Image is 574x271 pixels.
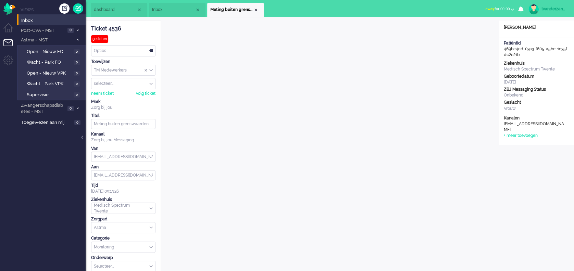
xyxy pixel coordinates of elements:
body: Rich Text Area. Press ALT-0 for help. [3,3,324,15]
a: Inbox [20,16,86,24]
div: Toewijzen [91,59,155,65]
div: Close tab [137,7,142,13]
span: Post-CVA - MST [20,27,65,34]
a: Supervisie 0 [20,91,85,98]
div: Van [91,146,155,152]
div: Zorg bij jou Messaging [91,137,155,143]
a: Omnidesk [3,4,15,10]
div: [DATE] 09:13:26 [91,183,155,194]
a: Toegewezen aan mij 0 [20,118,86,126]
div: Geboortedatum [504,74,569,79]
div: Merk [91,99,155,105]
span: 0 [74,49,80,54]
div: PatiëntId [504,40,569,46]
div: + meer toevoegen [504,133,538,139]
div: Onbekend [504,92,569,98]
li: Dashboard menu [3,23,19,39]
div: [EMAIL_ADDRESS][DOMAIN_NAME] [504,121,565,133]
div: volg ticket [136,91,155,96]
div: ZBJ Messaging Status [504,87,569,92]
span: Wacht - Park FO [27,59,72,66]
span: Meting buiten grenswaarden [210,7,253,13]
span: Open - Nieuw FO [27,49,72,55]
span: Supervisie [27,92,72,98]
div: Geslacht [504,100,569,105]
div: Creëer ticket [59,3,70,14]
span: for 00:00 [485,7,510,11]
span: dashboard [94,7,137,13]
div: Titel [91,113,155,119]
div: Kanalen [504,115,569,121]
div: Ziekenhuis [504,61,569,66]
div: Close tab [253,7,259,13]
div: Aan [91,164,155,170]
span: away [485,7,495,11]
a: Quick Ticket [73,3,83,14]
div: Categorie [91,235,155,241]
span: 0 [74,120,80,125]
span: Inbox [21,17,86,24]
div: tvanderzanden [541,5,567,12]
a: Open - Nieuw FO 0 [20,48,85,55]
li: awayfor 00:00 [481,2,518,17]
a: tvanderzanden [527,4,567,14]
span: 0 [74,71,80,76]
li: View [149,3,205,17]
div: Ziekenhuis [91,197,155,203]
li: Admin menu [3,55,19,71]
div: Tijd [91,183,155,189]
img: flow_omnibird.svg [3,3,15,15]
span: Astma - MST [20,37,73,43]
span: 0 [67,106,74,111]
span: Zwangerschapsdiabetes - MST [20,102,65,115]
div: Close tab [195,7,200,13]
span: 0 [74,60,80,65]
span: Wacht - Park VPK [27,81,72,87]
span: 0 [74,81,80,87]
span: Toegewezen aan mij [21,119,72,126]
div: Zorg bij jou [91,105,155,111]
div: [DATE] [504,79,569,85]
a: Wacht - Park VPK 0 [20,80,85,87]
li: 4536 [207,3,264,17]
div: Assign User [91,78,155,89]
li: Dashboard [91,3,147,17]
div: Ticket 4536 [91,25,155,33]
span: Inbox [152,7,195,13]
span: Open - Nieuw VPK [27,70,72,77]
li: Tickets menu [3,39,19,55]
div: neem ticket [91,91,114,96]
div: Zorgpad [91,216,155,222]
span: 0 [74,92,80,98]
a: Open - Nieuw VPK 0 [20,69,85,77]
div: Vrouw [504,106,569,112]
div: gesloten [91,35,108,43]
div: Assign Group [91,65,155,76]
div: 469bc4cd-03a3-f605-a5be-1e35fdc2e21b [499,40,574,58]
img: avatar [528,4,539,14]
div: Medisch Spectrum Twente [504,66,569,72]
a: Wacht - Park FO 0 [20,58,85,66]
li: Views [21,7,86,13]
div: [PERSON_NAME] [499,25,574,30]
button: awayfor 00:00 [481,4,518,14]
div: Onderwerp [91,255,155,261]
span: 0 [67,28,74,33]
div: Kanaal [91,131,155,137]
